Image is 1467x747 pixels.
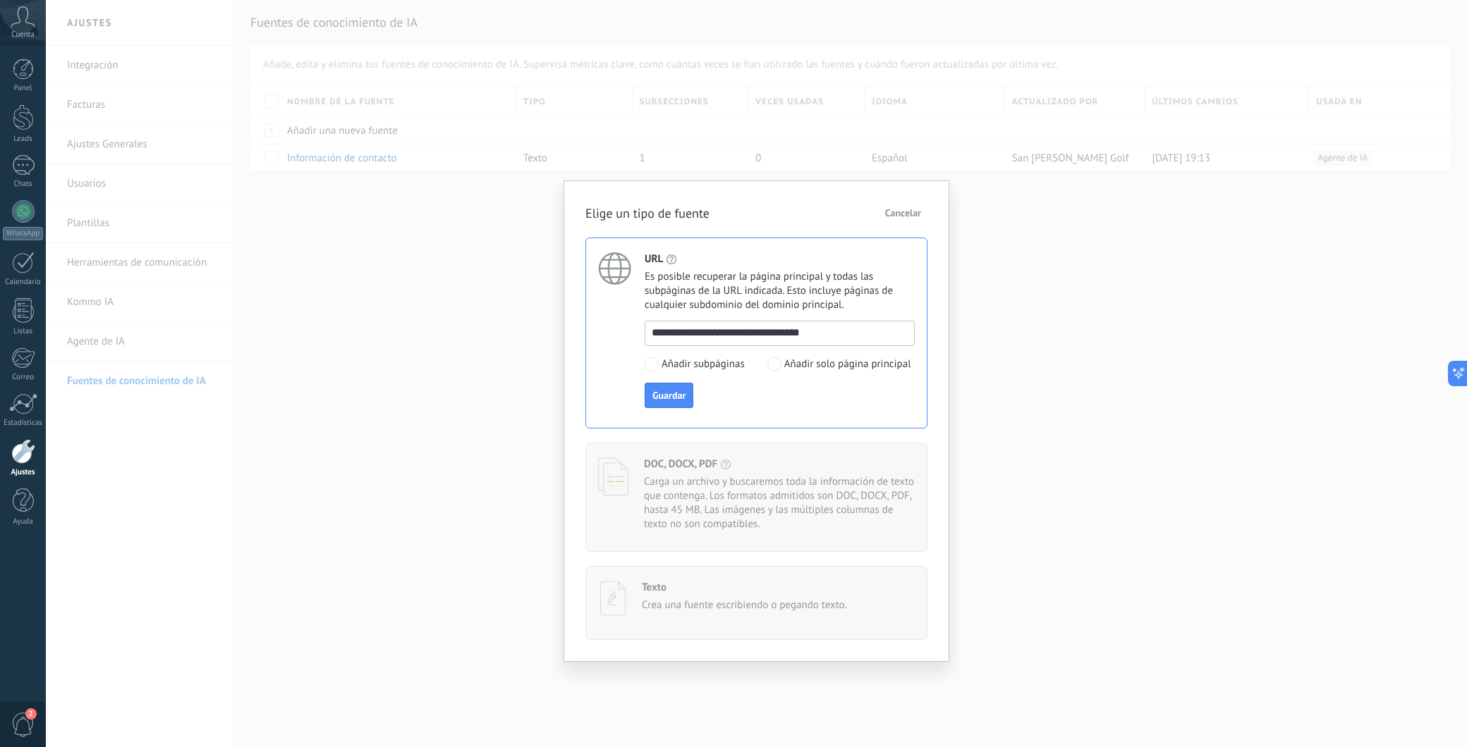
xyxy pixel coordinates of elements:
[885,208,921,218] span: Cancelar
[3,517,44,526] div: Ayuda
[3,327,44,336] div: Listas
[645,270,915,312] span: Es posible recuperar la página principal y todas las subpáginas de la URL indicada. Esto incluye ...
[3,373,44,382] div: Correo
[3,180,44,189] div: Chats
[645,252,663,266] h4: URL
[662,357,745,371] span: Añadir subpáginas
[3,135,44,144] div: Leads
[3,419,44,428] div: Estadísticas
[585,204,710,222] h2: Elige un tipo de fuente
[784,357,911,371] span: Añadir solo página principal
[879,202,927,223] button: Cancelar
[25,708,37,720] span: 2
[645,383,693,408] button: Guardar
[3,227,43,240] div: WhatsApp
[3,468,44,477] div: Ajustes
[11,30,35,39] span: Cuenta
[652,390,686,400] span: Guardar
[3,278,44,287] div: Calendario
[3,84,44,93] div: Panel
